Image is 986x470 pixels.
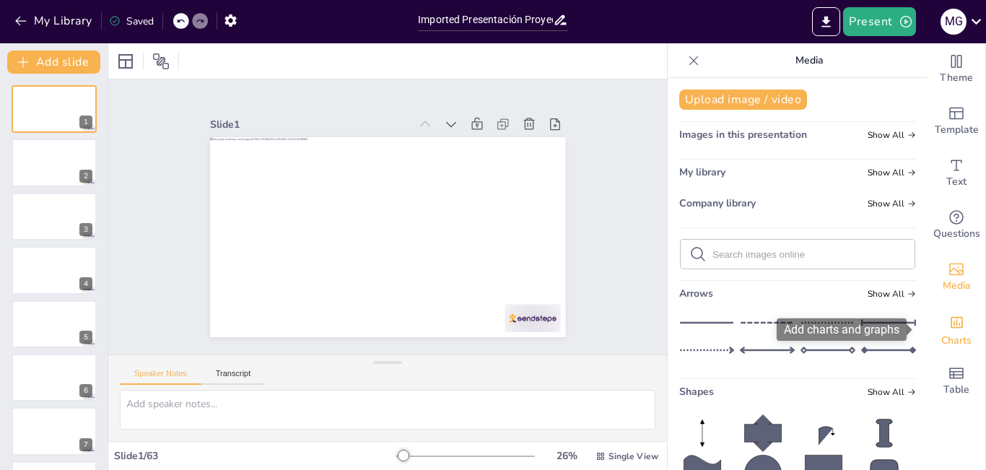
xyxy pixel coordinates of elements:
[12,85,97,133] div: 1
[928,43,985,95] div: Change the overall theme
[679,287,713,300] span: Arrows
[79,223,92,236] div: 3
[933,226,980,242] span: Questions
[928,95,985,147] div: Add ready made slides
[114,50,137,73] div: Layout
[220,100,420,134] div: Slide 1
[928,303,985,355] div: Add charts and graphs
[201,369,266,385] button: Transcript
[679,90,807,110] button: Upload image / video
[928,147,985,199] div: Add text boxes
[705,43,913,78] p: Media
[679,385,714,399] span: Shapes
[868,167,916,178] span: Show all
[12,246,97,294] div: 4
[679,165,725,179] span: My library
[868,130,916,140] span: Show all
[79,384,92,397] div: 6
[79,116,92,129] div: 1
[549,449,584,463] div: 26 %
[418,9,553,30] input: Insert title
[608,451,658,462] span: Single View
[679,128,807,142] span: Images in this presentation
[79,438,92,451] div: 7
[7,51,100,74] button: Add slide
[928,199,985,251] div: Get real-time input from your audience
[928,355,985,407] div: Add a table
[928,251,985,303] div: Add images, graphics, shapes or video
[12,193,97,240] div: 3
[943,382,969,398] span: Table
[679,196,756,210] span: Company library
[12,354,97,401] div: 6
[843,7,915,36] button: Present
[11,9,98,32] button: My Library
[79,277,92,290] div: 4
[941,7,967,36] button: M G
[935,122,979,138] span: Template
[777,318,907,341] div: Add charts and graphs
[79,170,92,183] div: 2
[941,333,972,349] span: Charts
[868,289,916,299] span: Show all
[12,407,97,455] div: 7
[152,53,170,70] span: Position
[943,278,971,294] span: Media
[114,449,396,463] div: Slide 1 / 63
[12,139,97,186] div: 2
[109,14,154,28] div: Saved
[12,300,97,348] div: 5
[868,387,916,397] span: Show all
[868,199,916,209] span: Show all
[712,249,906,260] input: Search images online
[812,7,840,36] button: Export to PowerPoint
[946,174,967,190] span: Text
[120,369,201,385] button: Speaker Notes
[940,70,973,86] span: Theme
[941,9,967,35] div: M G
[79,331,92,344] div: 5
